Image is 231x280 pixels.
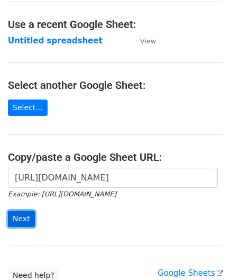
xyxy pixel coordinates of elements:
[130,36,156,46] a: View
[8,100,48,116] a: Select...
[8,18,223,31] h4: Use a recent Google Sheet:
[140,37,156,45] small: View
[8,211,35,227] input: Next
[8,151,223,164] h4: Copy/paste a Google Sheet URL:
[8,168,218,188] input: Paste your Google Sheet URL here
[178,229,231,280] iframe: Chat Widget
[158,268,223,278] a: Google Sheets
[8,36,103,46] a: Untitled spreadsheet
[8,79,223,92] h4: Select another Google Sheet:
[8,190,116,198] small: Example: [URL][DOMAIN_NAME]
